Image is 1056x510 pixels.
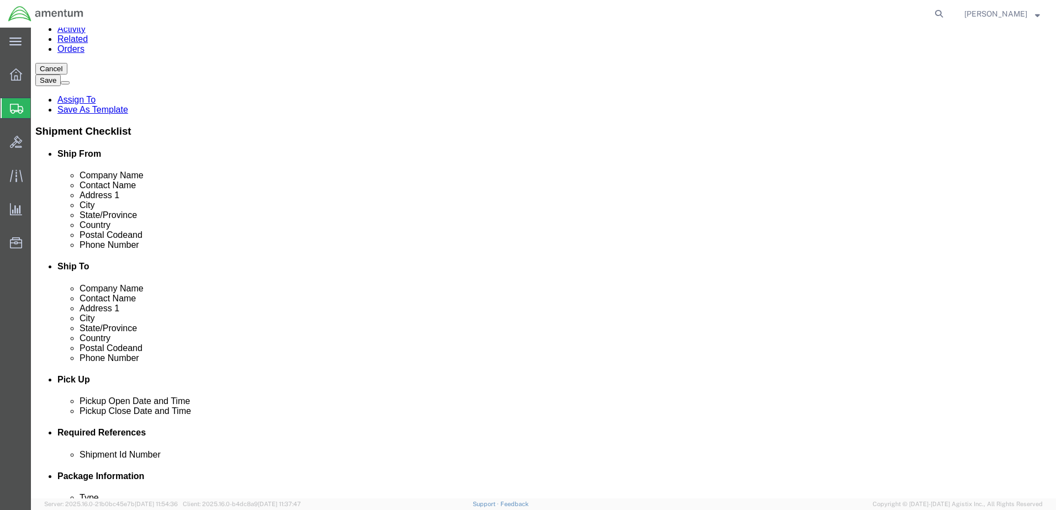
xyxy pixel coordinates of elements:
[8,6,84,22] img: logo
[31,28,1056,498] iframe: FS Legacy Container
[500,501,529,507] a: Feedback
[135,501,178,507] span: [DATE] 11:54:36
[258,501,301,507] span: [DATE] 11:37:47
[183,501,301,507] span: Client: 2025.16.0-b4dc8a9
[873,500,1043,509] span: Copyright © [DATE]-[DATE] Agistix Inc., All Rights Reserved
[473,501,500,507] a: Support
[44,501,178,507] span: Server: 2025.16.0-21b0bc45e7b
[964,7,1041,20] button: [PERSON_NAME]
[964,8,1027,20] span: Lucy Dowling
